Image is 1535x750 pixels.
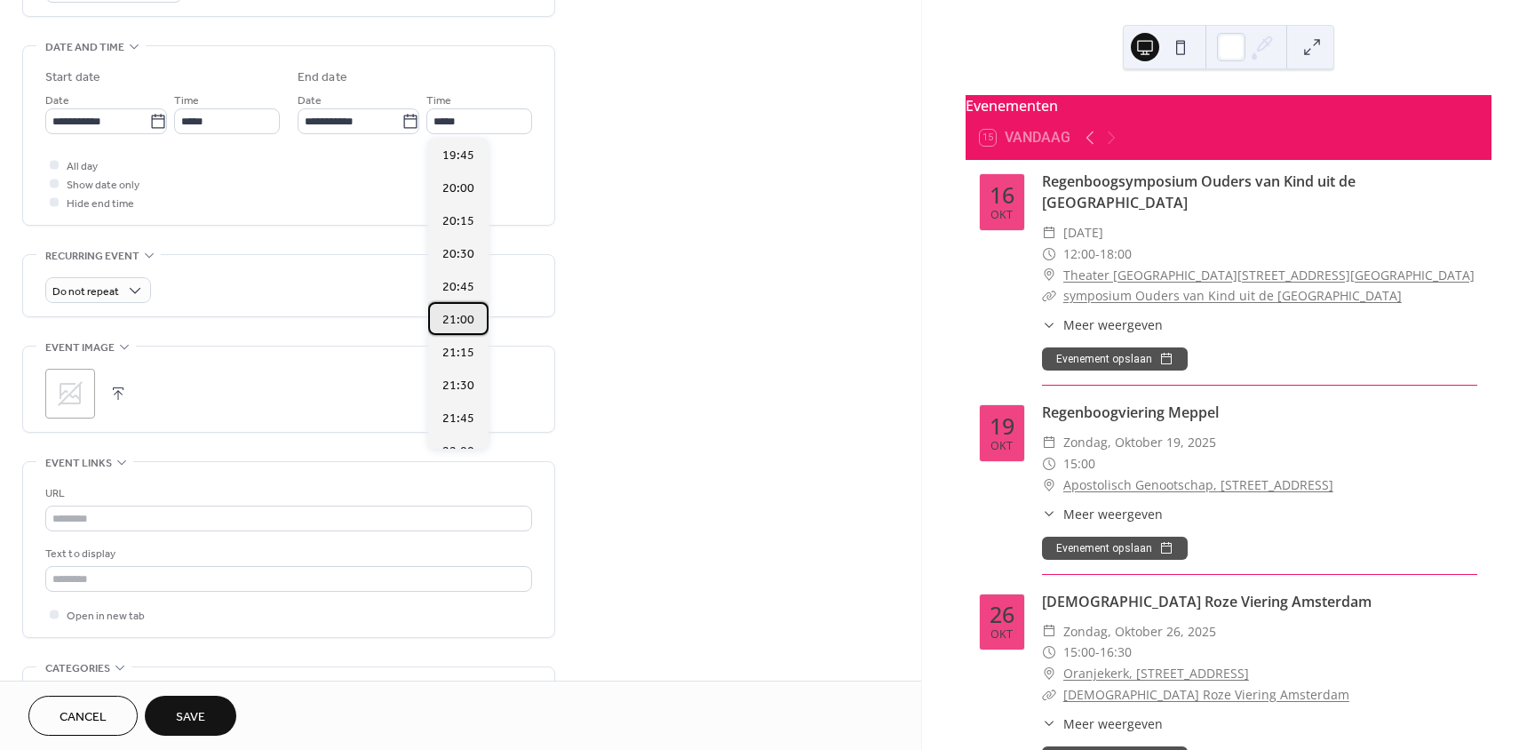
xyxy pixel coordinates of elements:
[1063,243,1095,265] span: 12:00
[1042,592,1372,611] a: [DEMOGRAPHIC_DATA] Roze Viering Amsterdam
[1042,642,1056,663] div: ​
[442,180,474,198] span: 20:00
[442,344,474,363] span: 21:15
[45,454,112,473] span: Event links
[1042,285,1056,307] div: ​
[1063,505,1163,523] span: Meer weergeven
[1042,172,1356,212] a: Regenboogsymposium Ouders van Kind uit de [GEOGRAPHIC_DATA]
[990,441,1013,452] div: okt
[1042,432,1056,453] div: ​
[176,708,205,727] span: Save
[45,339,115,357] span: Event image
[298,68,347,87] div: End date
[1042,684,1056,706] div: ​
[1042,453,1056,475] div: ​
[1063,686,1349,703] a: [DEMOGRAPHIC_DATA] Roze Viering Amsterdam
[60,708,107,727] span: Cancel
[1042,714,1163,733] button: ​Meer weergeven
[1063,714,1163,733] span: Meer weergeven
[1095,243,1100,265] span: -
[45,92,69,110] span: Date
[1063,475,1333,496] a: Apostolisch Genootschap, [STREET_ADDRESS]
[45,484,529,503] div: URL
[1063,642,1095,663] span: 15:00
[1063,432,1216,453] span: zondag, oktober 19, 2025
[67,176,139,195] span: Show date only
[45,68,100,87] div: Start date
[1042,475,1056,496] div: ​
[1063,265,1475,286] a: Theater [GEOGRAPHIC_DATA][STREET_ADDRESS][GEOGRAPHIC_DATA]
[1042,537,1188,560] button: Evenement opslaan
[45,38,124,57] span: Date and time
[442,212,474,231] span: 20:15
[1042,505,1056,523] div: ​
[442,245,474,264] span: 20:30
[67,607,145,626] span: Open in new tab
[442,147,474,165] span: 19:45
[442,311,474,330] span: 21:00
[1100,243,1132,265] span: 18:00
[990,184,1014,206] div: 16
[45,369,95,419] div: ;
[1042,663,1056,684] div: ​
[442,377,474,395] span: 21:30
[45,545,529,563] div: Text to display
[67,195,134,213] span: Hide end time
[1042,265,1056,286] div: ​
[442,443,474,461] span: 22:00
[174,92,199,110] span: Time
[1042,347,1188,371] button: Evenement opslaan
[442,278,474,297] span: 20:45
[1095,642,1100,663] span: -
[1063,663,1249,684] a: Oranjekerk, [STREET_ADDRESS]
[298,92,322,110] span: Date
[52,282,119,302] span: Do not repeat
[990,415,1014,437] div: 19
[1042,243,1056,265] div: ​
[1063,222,1103,243] span: [DATE]
[67,157,98,176] span: All day
[45,247,139,266] span: Recurring event
[1042,315,1163,334] button: ​Meer weergeven
[1100,642,1132,663] span: 16:30
[1063,315,1163,334] span: Meer weergeven
[966,95,1491,116] div: Evenementen
[1042,505,1163,523] button: ​Meer weergeven
[28,696,138,736] button: Cancel
[990,629,1013,641] div: okt
[990,210,1013,221] div: okt
[1042,621,1056,642] div: ​
[990,603,1014,626] div: 26
[1063,453,1095,475] span: 15:00
[1042,315,1056,334] div: ​
[1063,287,1402,304] a: symposium Ouders van Kind uit de [GEOGRAPHIC_DATA]
[426,92,451,110] span: Time
[1042,714,1056,733] div: ​
[442,410,474,428] span: 21:45
[145,696,236,736] button: Save
[1042,222,1056,243] div: ​
[1063,621,1216,642] span: zondag, oktober 26, 2025
[45,659,110,678] span: Categories
[1042,402,1477,423] div: Regenboogviering Meppel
